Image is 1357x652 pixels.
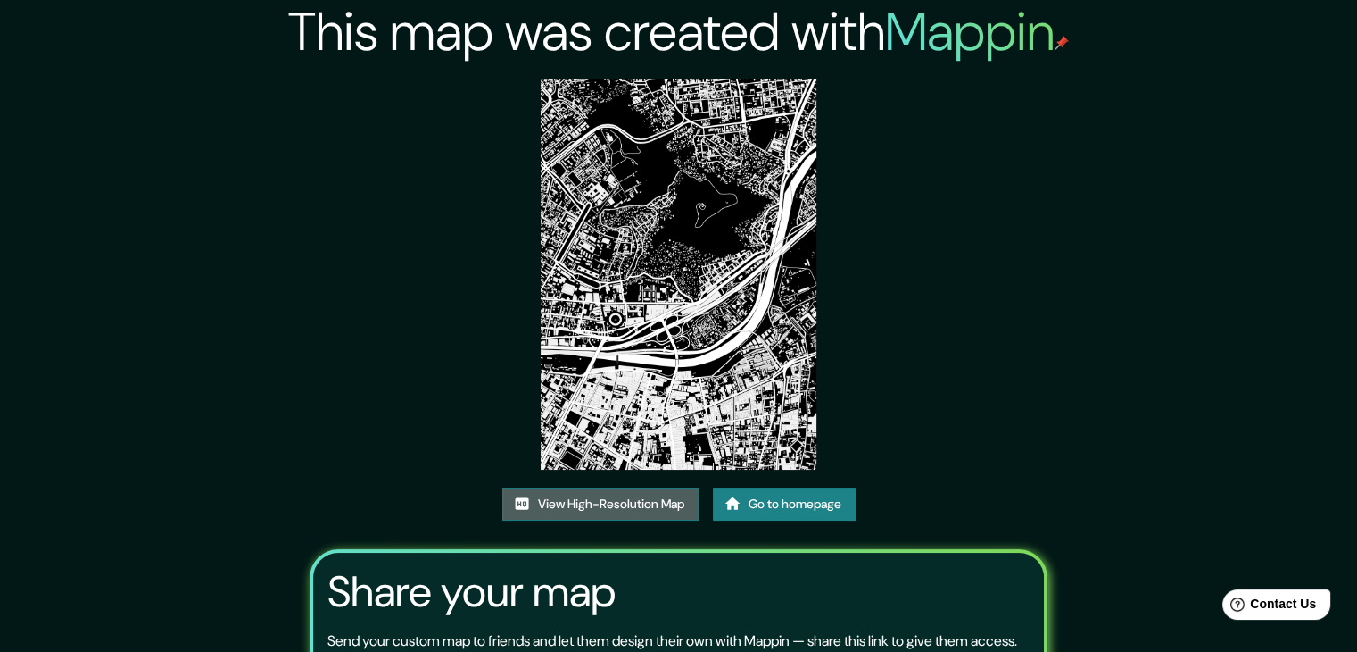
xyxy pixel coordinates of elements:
[713,488,856,521] a: Go to homepage
[502,488,699,521] a: View High-Resolution Map
[541,79,817,470] img: created-map
[1198,582,1337,632] iframe: Help widget launcher
[1055,36,1069,50] img: mappin-pin
[327,631,1017,652] p: Send your custom map to friends and let them design their own with Mappin — share this link to gi...
[327,567,616,617] h3: Share your map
